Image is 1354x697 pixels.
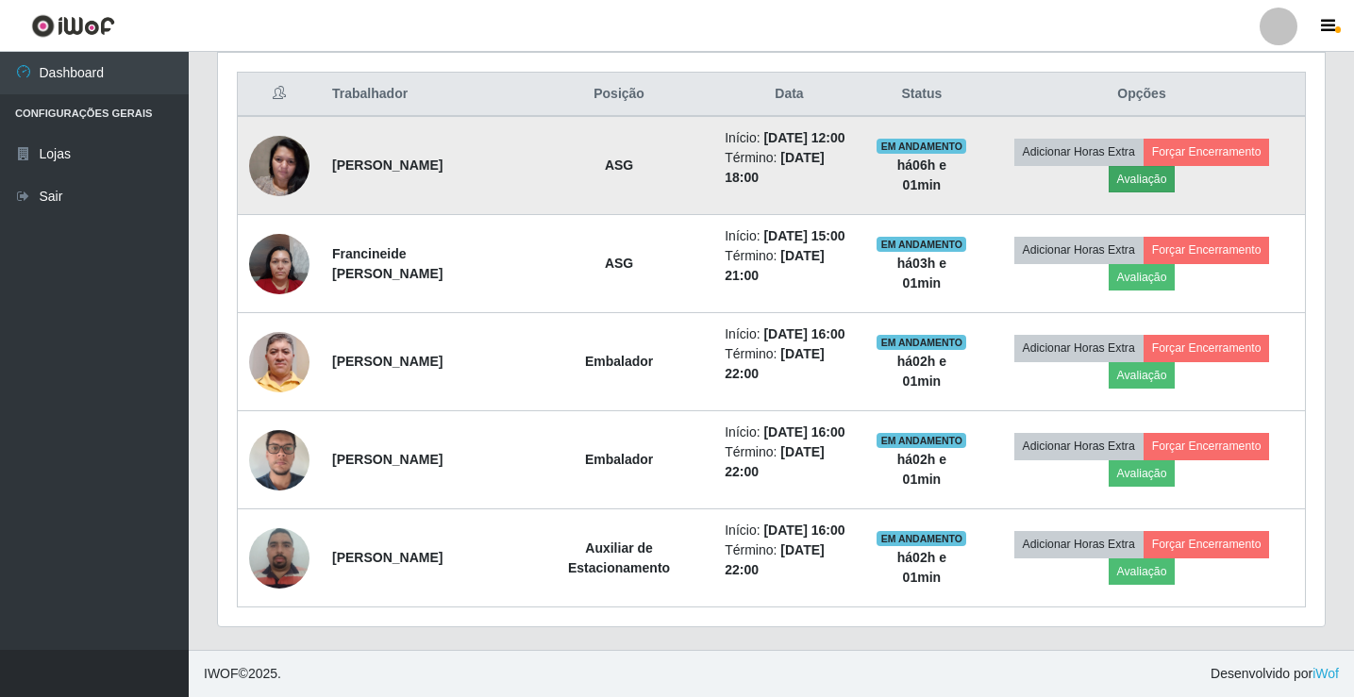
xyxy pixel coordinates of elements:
span: IWOF [204,666,239,681]
strong: Auxiliar de Estacionamento [568,540,670,575]
strong: Embalador [585,354,653,369]
time: [DATE] 16:00 [763,523,844,538]
img: 1682608462576.jpeg [249,125,309,206]
strong: Francineide [PERSON_NAME] [332,246,443,281]
a: iWof [1312,666,1339,681]
span: Desenvolvido por [1211,664,1339,684]
li: Início: [725,128,853,148]
span: EM ANDAMENTO [877,139,966,154]
strong: [PERSON_NAME] [332,158,443,173]
li: Término: [725,540,853,580]
strong: há 02 h e 01 min [897,550,946,585]
img: 1735852864597.jpeg [249,224,309,304]
time: [DATE] 15:00 [763,228,844,243]
strong: há 06 h e 01 min [897,158,946,192]
span: EM ANDAMENTO [877,531,966,546]
button: Avaliação [1109,558,1176,585]
button: Avaliação [1109,362,1176,389]
strong: [PERSON_NAME] [332,550,443,565]
img: 1740418670523.jpeg [249,420,309,500]
button: Adicionar Horas Extra [1014,139,1144,165]
strong: há 02 h e 01 min [897,452,946,487]
button: Avaliação [1109,264,1176,290]
th: Posição [525,73,713,117]
button: Forçar Encerramento [1144,139,1270,165]
li: Término: [725,442,853,482]
button: Forçar Encerramento [1144,335,1270,361]
time: [DATE] 12:00 [763,130,844,145]
th: Status [865,73,978,117]
strong: há 03 h e 01 min [897,256,946,290]
strong: ASG [605,256,633,271]
li: Início: [725,521,853,540]
button: Forçar Encerramento [1144,237,1270,263]
button: Adicionar Horas Extra [1014,433,1144,459]
button: Forçar Encerramento [1144,531,1270,557]
strong: [PERSON_NAME] [332,452,443,467]
li: Término: [725,344,853,384]
th: Trabalhador [321,73,525,117]
strong: [PERSON_NAME] [332,354,443,369]
li: Início: [725,324,853,344]
th: Data [713,73,864,117]
span: EM ANDAMENTO [877,237,966,252]
time: [DATE] 16:00 [763,424,844,440]
button: Adicionar Horas Extra [1014,531,1144,557]
img: 1686264689334.jpeg [249,518,309,598]
button: Avaliação [1109,460,1176,487]
strong: há 02 h e 01 min [897,354,946,389]
span: © 2025 . [204,664,281,684]
li: Término: [725,148,853,188]
strong: ASG [605,158,633,173]
li: Início: [725,226,853,246]
button: Avaliação [1109,166,1176,192]
span: EM ANDAMENTO [877,335,966,350]
li: Início: [725,423,853,442]
button: Forçar Encerramento [1144,433,1270,459]
span: EM ANDAMENTO [877,433,966,448]
img: 1687914027317.jpeg [249,308,309,416]
img: CoreUI Logo [31,14,115,38]
time: [DATE] 16:00 [763,326,844,341]
button: Adicionar Horas Extra [1014,237,1144,263]
strong: Embalador [585,452,653,467]
button: Adicionar Horas Extra [1014,335,1144,361]
th: Opções [978,73,1305,117]
li: Término: [725,246,853,286]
